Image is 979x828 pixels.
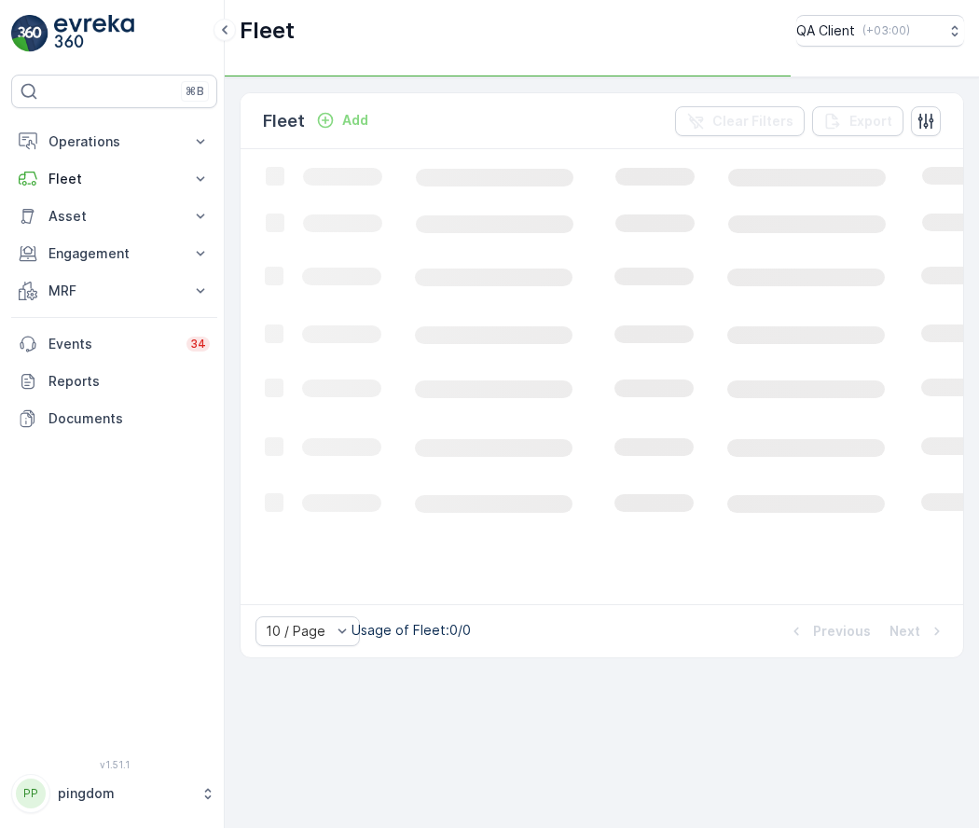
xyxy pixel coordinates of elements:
[813,622,871,641] p: Previous
[352,621,471,640] p: Usage of Fleet : 0/0
[712,112,793,131] p: Clear Filters
[11,400,217,437] a: Documents
[888,620,948,642] button: Next
[11,123,217,160] button: Operations
[16,779,46,808] div: PP
[48,132,180,151] p: Operations
[48,409,210,428] p: Documents
[263,108,305,134] p: Fleet
[11,235,217,272] button: Engagement
[11,774,217,813] button: PPpingdom
[785,620,873,642] button: Previous
[11,759,217,770] span: v 1.51.1
[11,160,217,198] button: Fleet
[48,244,180,263] p: Engagement
[849,112,892,131] p: Export
[48,207,180,226] p: Asset
[796,21,855,40] p: QA Client
[11,198,217,235] button: Asset
[342,111,368,130] p: Add
[48,282,180,300] p: MRF
[48,335,175,353] p: Events
[11,15,48,52] img: logo
[11,272,217,310] button: MRF
[186,84,204,99] p: ⌘B
[889,622,920,641] p: Next
[58,784,191,803] p: pingdom
[796,15,964,47] button: QA Client(+03:00)
[675,106,805,136] button: Clear Filters
[11,325,217,363] a: Events34
[11,363,217,400] a: Reports
[48,372,210,391] p: Reports
[54,15,134,52] img: logo_light-DOdMpM7g.png
[240,16,295,46] p: Fleet
[812,106,903,136] button: Export
[190,337,206,352] p: 34
[862,23,910,38] p: ( +03:00 )
[48,170,180,188] p: Fleet
[309,109,376,131] button: Add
